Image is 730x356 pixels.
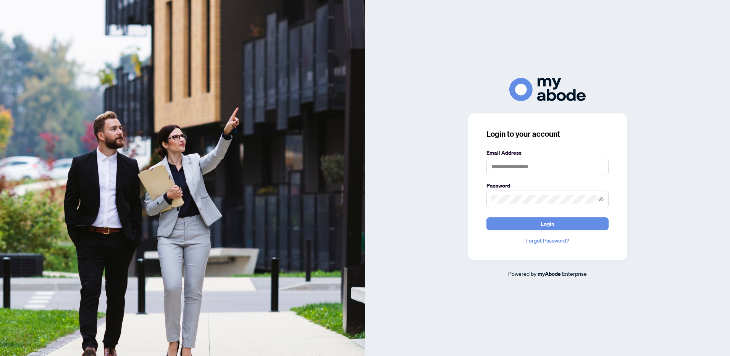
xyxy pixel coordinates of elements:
h3: Login to your account [486,129,609,139]
a: myAbode [538,270,561,278]
button: Login [486,217,609,230]
label: Password [486,181,609,190]
span: Powered by [508,270,536,277]
span: Login [541,218,554,230]
span: eye-invisible [598,197,604,202]
label: Email Address [486,149,609,157]
a: Forgot Password? [486,236,609,245]
img: ma-logo [509,78,586,101]
span: Enterprise [562,270,587,277]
